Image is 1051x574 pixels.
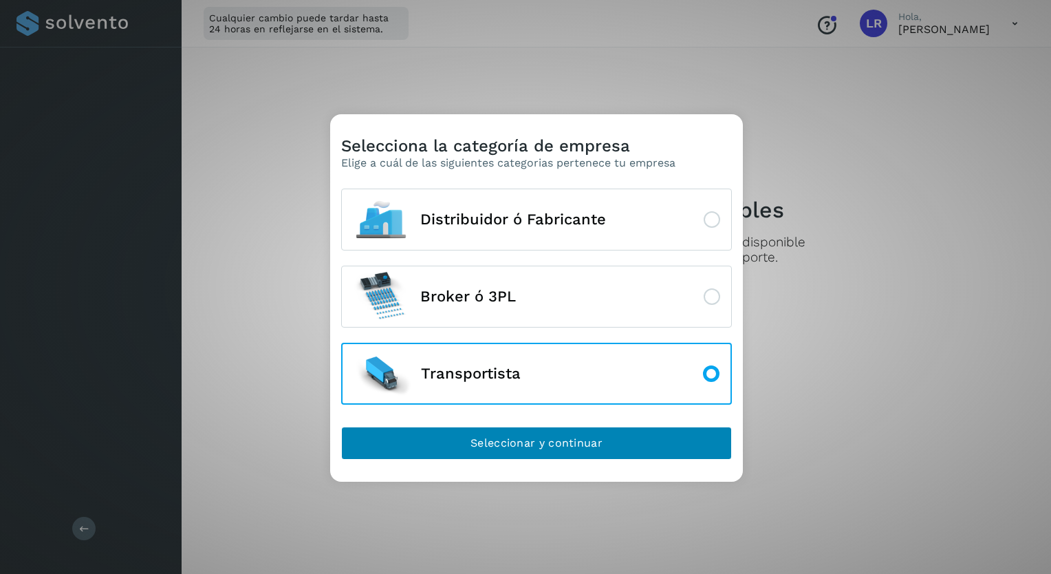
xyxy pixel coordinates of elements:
[420,211,606,228] span: Distribuidor ó Fabricante
[420,288,516,305] span: Broker ó 3PL
[341,189,732,251] button: Distribuidor ó Fabricante
[341,266,732,328] button: Broker ó 3PL
[341,136,675,156] h3: Selecciona la categoría de empresa
[421,365,521,382] span: Transportista
[470,436,603,451] span: Seleccionar y continuar
[341,427,732,460] button: Seleccionar y continuar
[341,343,732,405] button: Transportista
[341,156,675,169] p: Elige a cuál de las siguientes categorias pertenece tu empresa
